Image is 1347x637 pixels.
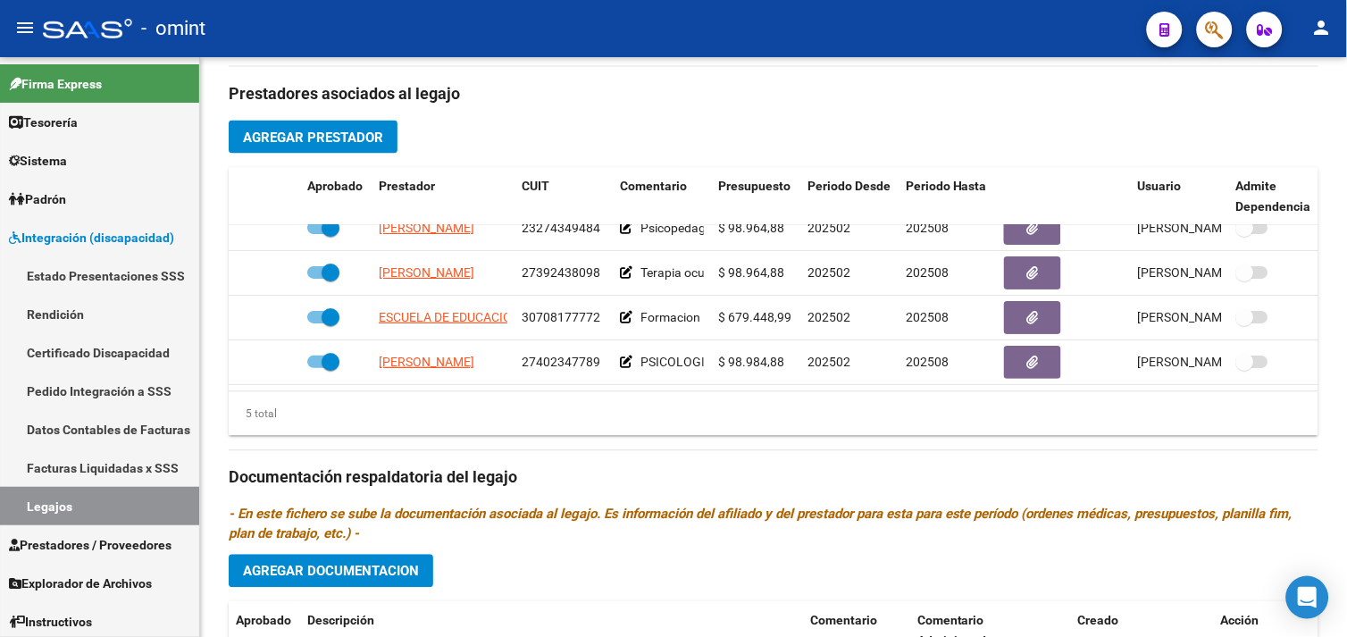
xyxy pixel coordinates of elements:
span: $ 98.964,88 [718,266,784,281]
mat-icon: menu [14,17,36,38]
span: 27392438098 [522,266,600,281]
span: Periodo Hasta [906,180,987,194]
span: Creado [1078,614,1119,628]
mat-icon: person [1311,17,1333,38]
i: - En este fichero se sube la documentación asociada al legajo. Es información del afiliado y del ... [229,507,1293,542]
span: ESCUELA DE EDUCACION ESPECIAL Y MODELO [PERSON_NAME] S.R.L [379,311,774,325]
span: [PERSON_NAME] [DATE] [1138,266,1278,281]
button: Agregar Prestador [229,121,397,154]
span: Explorador de Archivos [9,574,152,593]
span: [PERSON_NAME] [379,266,474,281]
datatable-header-cell: Prestador [372,168,515,227]
span: 23274349484 [522,222,600,236]
span: [PERSON_NAME] [379,356,474,370]
span: Presupuesto [718,180,791,194]
span: $ 98.984,88 [718,356,784,370]
span: - omint [141,9,205,48]
span: 202508 [906,356,949,370]
span: [PERSON_NAME] [DATE] [1138,311,1278,325]
div: Open Intercom Messenger [1286,576,1329,619]
button: Agregar Documentacion [229,555,433,588]
span: Agregar Documentacion [243,564,419,580]
span: Aprobado [307,180,363,194]
div: 5 total [229,405,277,424]
span: $ 679.448,99 [718,311,791,325]
datatable-header-cell: Periodo Hasta [899,168,997,227]
span: Padrón [9,189,66,209]
span: Comentario [810,614,877,628]
span: Admite Dependencia [1236,180,1311,214]
span: Integración (discapacidad) [9,228,174,247]
datatable-header-cell: Aprobado [300,168,372,227]
span: 202502 [807,356,850,370]
h3: Prestadores asociados al legajo [229,81,1318,106]
span: 202502 [807,222,850,236]
span: $ 98.964,88 [718,222,784,236]
span: Descripción [307,614,374,628]
span: Terapia ocupacional/ 8 mes [640,266,793,281]
span: Usuario [1138,180,1182,194]
datatable-header-cell: Admite Dependencia [1229,168,1327,227]
span: Comentario [620,180,687,194]
span: 30708177772 [522,311,600,325]
span: [PERSON_NAME] [DATE] [1138,356,1278,370]
span: 27402347789 [522,356,600,370]
span: Tesorería [9,113,78,132]
span: [PERSON_NAME] [379,222,474,236]
datatable-header-cell: Usuario [1131,168,1229,227]
span: Aprobado [236,614,291,628]
span: Periodo Desde [807,180,891,194]
span: Psicopedagoga / 8 mes [640,222,771,236]
span: 202508 [906,311,949,325]
span: 202508 [906,266,949,281]
span: 202502 [807,311,850,325]
datatable-header-cell: CUIT [515,168,613,227]
span: CUIT [522,180,549,194]
span: Instructivos [9,612,92,632]
span: Sistema [9,151,67,171]
span: 202508 [906,222,949,236]
span: Agregar Prestador [243,130,383,146]
datatable-header-cell: Comentario [613,168,711,227]
span: Prestadores / Proveedores [9,535,172,555]
span: Formacion laboral [640,311,741,325]
span: Firma Express [9,74,102,94]
h3: Documentación respaldatoria del legajo [229,465,1318,490]
span: [PERSON_NAME] [DATE] [1138,222,1278,236]
datatable-header-cell: Periodo Desde [800,168,899,227]
span: Acción [1221,614,1259,628]
span: 202502 [807,266,850,281]
span: Prestador [379,180,435,194]
datatable-header-cell: Presupuesto [711,168,800,227]
span: PSICOLOGIA 8 SS M [640,356,753,370]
